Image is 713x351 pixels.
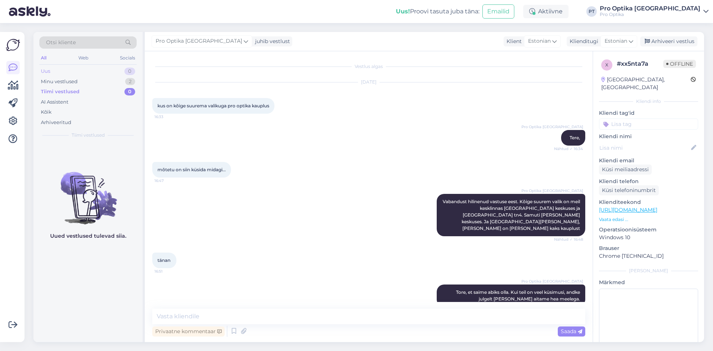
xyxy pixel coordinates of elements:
div: PT [586,6,597,17]
p: Kliendi email [599,157,698,165]
span: Pro Optika [GEOGRAPHIC_DATA] [521,279,583,284]
span: Vabandust hilinenud vastuse eest. Kõige suurem valik on meil kesklinnas [GEOGRAPHIC_DATA] keskuse... [443,199,581,231]
input: Lisa tag [599,118,698,130]
p: Kliendi tag'id [599,109,698,117]
span: Estonian [605,37,627,45]
div: AI Assistent [41,98,68,106]
div: Pro Optika [600,12,700,17]
span: Estonian [528,37,551,45]
span: 16:51 [154,269,182,274]
p: Windows 10 [599,234,698,241]
div: 0 [124,88,135,95]
a: Pro Optika [GEOGRAPHIC_DATA]Pro Optika [600,6,709,17]
div: Pro Optika [GEOGRAPHIC_DATA] [600,6,700,12]
div: Kliendi info [599,98,698,105]
div: Proovi tasuta juba täna: [396,7,479,16]
div: Aktiivne [523,5,569,18]
div: Arhiveeritud [41,119,71,126]
div: 0 [124,68,135,75]
div: All [39,53,48,63]
div: [DATE] [152,79,585,85]
div: [GEOGRAPHIC_DATA], [GEOGRAPHIC_DATA] [601,76,691,91]
div: Vestlus algas [152,63,585,70]
img: Askly Logo [6,38,20,52]
p: Uued vestlused tulevad siia. [50,232,126,240]
b: Uus! [396,8,410,15]
img: No chats [33,159,143,225]
div: Minu vestlused [41,78,78,85]
div: Klient [504,38,522,45]
div: Tiimi vestlused [41,88,79,95]
p: Kliendi telefon [599,178,698,185]
p: Chrome [TECHNICAL_ID] [599,252,698,260]
div: [PERSON_NAME] [599,267,698,274]
div: Socials [118,53,137,63]
div: Uus [41,68,50,75]
div: 2 [125,78,135,85]
span: Tiimi vestlused [72,132,105,139]
span: Tore, et saime abiks olla. Kui teil on veel küsimusi, andke julgelt [PERSON_NAME] aitame hea meel... [456,289,581,302]
span: Nähtud ✓ 16:48 [554,237,583,242]
div: Web [77,53,90,63]
p: Vaata edasi ... [599,216,698,223]
span: 16:47 [154,178,182,183]
p: Brauser [599,244,698,252]
span: tänan [157,257,170,263]
p: Kliendi nimi [599,133,698,140]
span: Saada [561,328,582,335]
div: Arhiveeri vestlus [640,36,697,46]
span: 16:33 [154,114,182,120]
span: Pro Optika [GEOGRAPHIC_DATA] [521,124,583,130]
p: Märkmed [599,279,698,286]
p: Klienditeekond [599,198,698,206]
button: Emailid [482,4,514,19]
span: Nähtud ✓ 16:34 [554,146,583,152]
span: Pro Optika [GEOGRAPHIC_DATA] [521,188,583,194]
span: x [605,62,608,68]
div: Küsi telefoninumbrit [599,185,659,195]
span: kus on kõige suurema valikuga pro optika kauplus [157,103,269,108]
div: Kõik [41,108,52,116]
div: Küsi meiliaadressi [599,165,652,175]
span: Pro Optika [GEOGRAPHIC_DATA] [156,37,242,45]
div: # xx5nta7a [617,59,663,68]
span: Tere, [570,135,580,140]
span: Otsi kliente [46,39,76,46]
a: [URL][DOMAIN_NAME] [599,207,657,213]
div: juhib vestlust [252,38,290,45]
span: mõtetu on siin küsida midagi... [157,167,226,172]
div: Privaatne kommentaar [152,326,225,337]
div: Klienditugi [567,38,598,45]
p: Operatsioonisüsteem [599,226,698,234]
input: Lisa nimi [599,144,690,152]
span: Offline [663,60,696,68]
